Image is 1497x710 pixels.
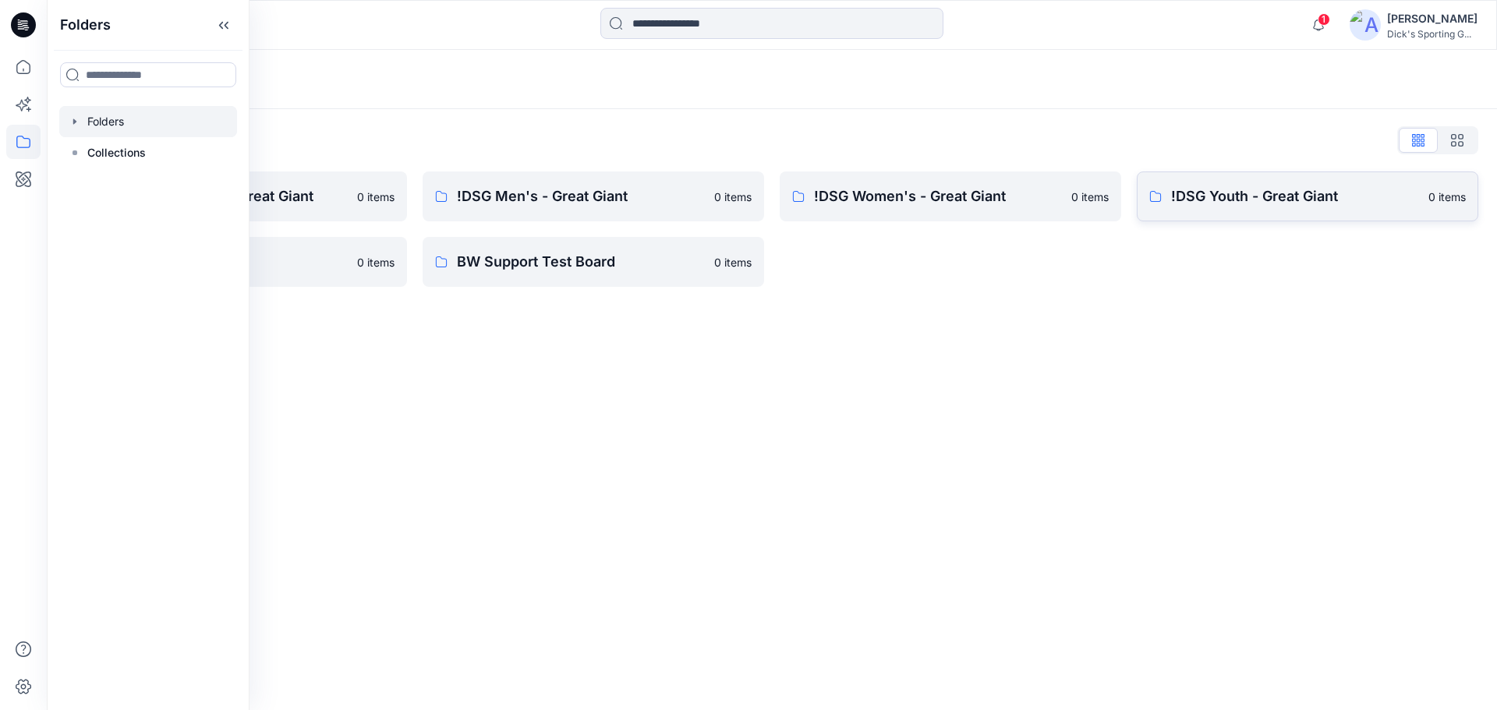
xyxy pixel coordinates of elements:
p: 0 items [1071,189,1109,205]
p: 0 items [357,189,395,205]
p: 0 items [357,254,395,270]
p: BW Support Test Board [457,251,705,273]
span: 1 [1318,13,1330,26]
div: Dick's Sporting G... [1387,28,1478,40]
a: !DSG Men's - Great Giant0 items [423,171,764,221]
p: 0 items [714,189,752,205]
p: 0 items [1428,189,1466,205]
p: 0 items [714,254,752,270]
a: BW Support Test Board0 items [423,237,764,287]
img: avatar [1350,9,1381,41]
a: !DSG Youth - Great Giant0 items [1137,171,1478,221]
p: !DSG Women's - Great Giant [814,185,1062,207]
p: !DSG Men's - Great Giant [457,185,705,207]
div: [PERSON_NAME] [1387,9,1478,28]
a: !DSG Women's - Great Giant0 items [780,171,1121,221]
p: Collections [87,143,146,162]
p: !DSG Youth - Great Giant [1171,185,1419,207]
